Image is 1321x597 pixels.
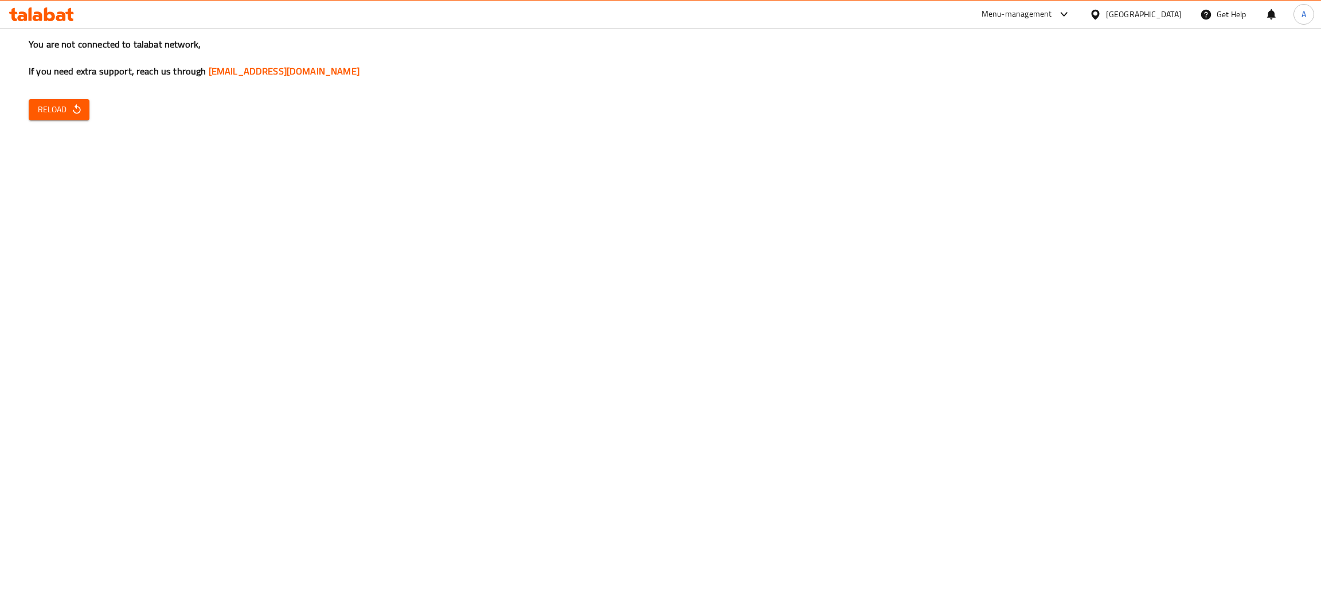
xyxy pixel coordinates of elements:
[38,103,80,117] span: Reload
[1302,8,1306,21] span: A
[982,7,1052,21] div: Menu-management
[1106,8,1182,21] div: [GEOGRAPHIC_DATA]
[209,62,359,80] a: [EMAIL_ADDRESS][DOMAIN_NAME]
[29,99,89,120] button: Reload
[29,38,1292,78] h3: You are not connected to talabat network, If you need extra support, reach us through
